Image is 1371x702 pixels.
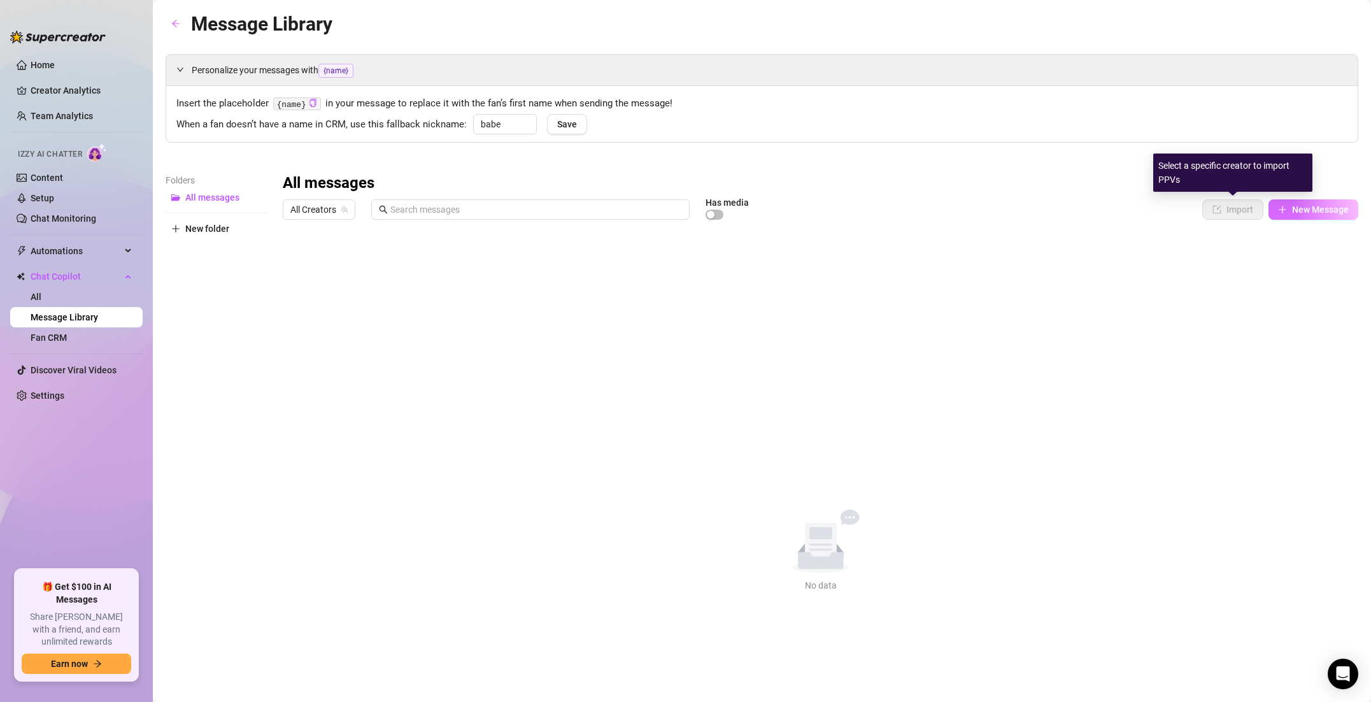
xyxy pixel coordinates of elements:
[31,390,64,401] a: Settings
[185,224,229,234] span: New folder
[283,173,374,194] h3: All messages
[10,31,106,43] img: logo-BBDzfeDw.svg
[390,203,682,217] input: Search messages
[22,611,131,648] span: Share [PERSON_NAME] with a friend, and earn unlimited rewards
[31,213,96,224] a: Chat Monitoring
[176,96,1347,111] span: Insert the placeholder in your message to replace it with the fan’s first name when sending the m...
[1292,204,1349,215] span: New Message
[309,99,317,108] button: Click to Copy
[273,97,321,111] code: {name}
[31,266,121,287] span: Chat Copilot
[17,246,27,256] span: thunderbolt
[22,654,131,674] button: Earn nowarrow-right
[1202,199,1263,220] button: Import
[31,333,67,343] a: Fan CRM
[191,9,332,39] article: Message Library
[17,272,25,281] img: Chat Copilot
[31,111,93,121] a: Team Analytics
[31,241,121,261] span: Automations
[87,143,107,162] img: AI Chatter
[93,659,102,668] span: arrow-right
[762,578,879,592] div: No data
[31,60,55,70] a: Home
[166,218,267,239] button: New folder
[309,99,317,107] span: copy
[31,365,117,375] a: Discover Viral Videos
[1328,659,1358,689] div: Open Intercom Messenger
[31,292,41,302] a: All
[185,192,239,203] span: All messages
[192,63,1347,78] span: Personalize your messages with
[290,200,348,219] span: All Creators
[1278,205,1287,214] span: plus
[176,117,467,133] span: When a fan doesn’t have a name in CRM, use this fallback nickname:
[171,193,180,202] span: folder-open
[166,187,267,208] button: All messages
[318,64,353,78] span: {name}
[547,114,587,134] button: Save
[341,206,348,213] span: team
[706,199,749,206] article: Has media
[379,205,388,214] span: search
[22,581,131,606] span: 🎁 Get $100 in AI Messages
[166,55,1358,85] div: Personalize your messages with{name}
[557,119,577,129] span: Save
[51,659,88,669] span: Earn now
[171,224,180,233] span: plus
[31,80,132,101] a: Creator Analytics
[31,173,63,183] a: Content
[18,148,82,161] span: Izzy AI Chatter
[31,312,98,322] a: Message Library
[171,19,180,28] span: arrow-left
[1268,199,1358,220] button: New Message
[166,173,267,187] article: Folders
[31,193,54,203] a: Setup
[176,66,184,73] span: expanded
